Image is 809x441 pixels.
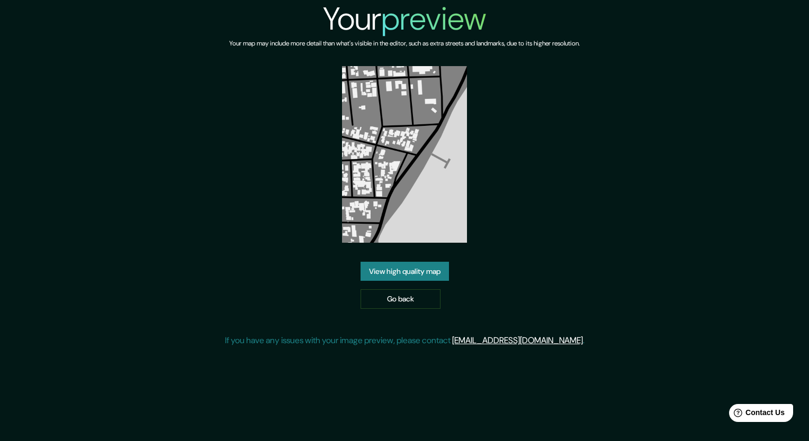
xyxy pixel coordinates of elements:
[452,335,583,346] a: [EMAIL_ADDRESS][DOMAIN_NAME]
[715,400,797,429] iframe: Help widget launcher
[361,262,449,281] a: View high quality map
[361,289,441,309] a: Go back
[225,334,585,347] p: If you have any issues with your image preview, please contact .
[229,38,580,49] h6: Your map may include more detail than what's visible in the editor, such as extra streets and lan...
[342,66,467,243] img: created-map-preview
